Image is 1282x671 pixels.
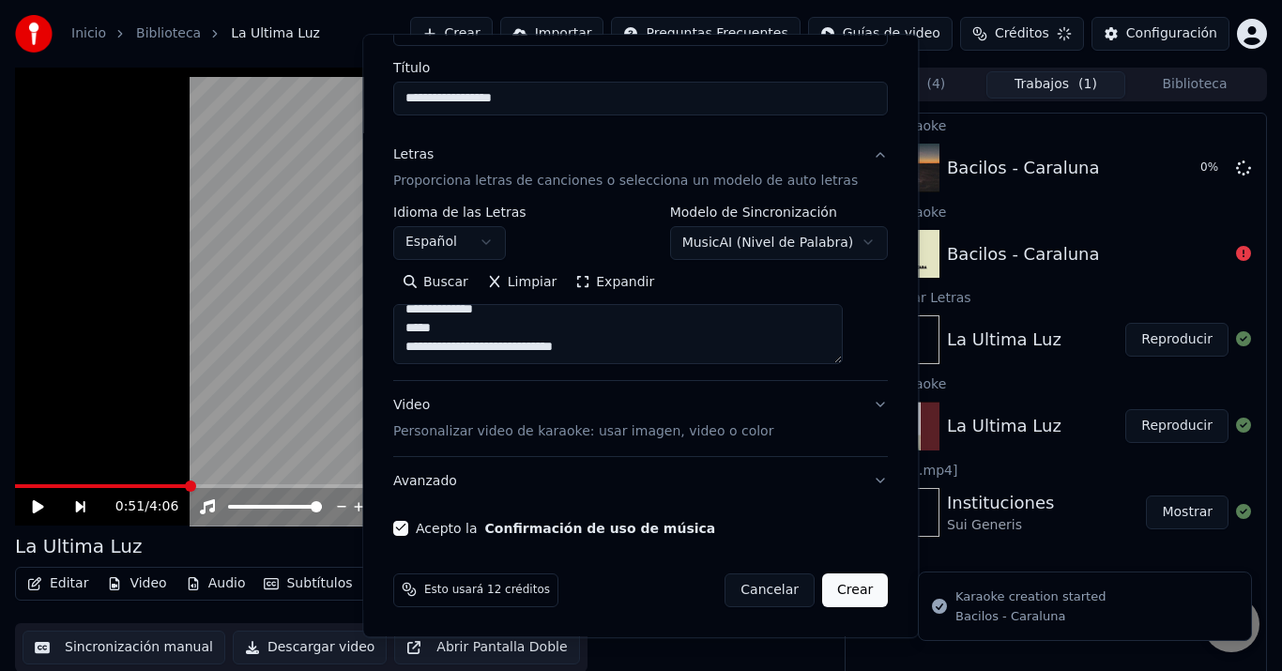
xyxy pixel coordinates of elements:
button: Expandir [567,267,664,297]
div: LetrasProporciona letras de canciones o selecciona un modelo de auto letras [393,206,888,380]
p: Personalizar video de karaoke: usar imagen, video o color [393,422,773,441]
div: Letras [393,145,434,164]
button: Buscar [393,267,478,297]
button: LetrasProporciona letras de canciones o selecciona un modelo de auto letras [393,130,888,206]
button: Limpiar [478,267,566,297]
p: Proporciona letras de canciones o selecciona un modelo de auto letras [393,172,858,191]
label: Título [393,61,888,74]
button: Crear [822,573,888,607]
button: VideoPersonalizar video de karaoke: usar imagen, video o color [393,381,888,456]
label: Modelo de Sincronización [670,206,889,219]
button: Cancelar [725,573,816,607]
div: Video [393,396,773,441]
button: Avanzado [393,457,888,506]
span: Esto usará 12 créditos [424,583,550,598]
label: Idioma de las Letras [393,206,527,219]
label: Acepto la [416,522,715,535]
button: Acepto la [485,522,716,535]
